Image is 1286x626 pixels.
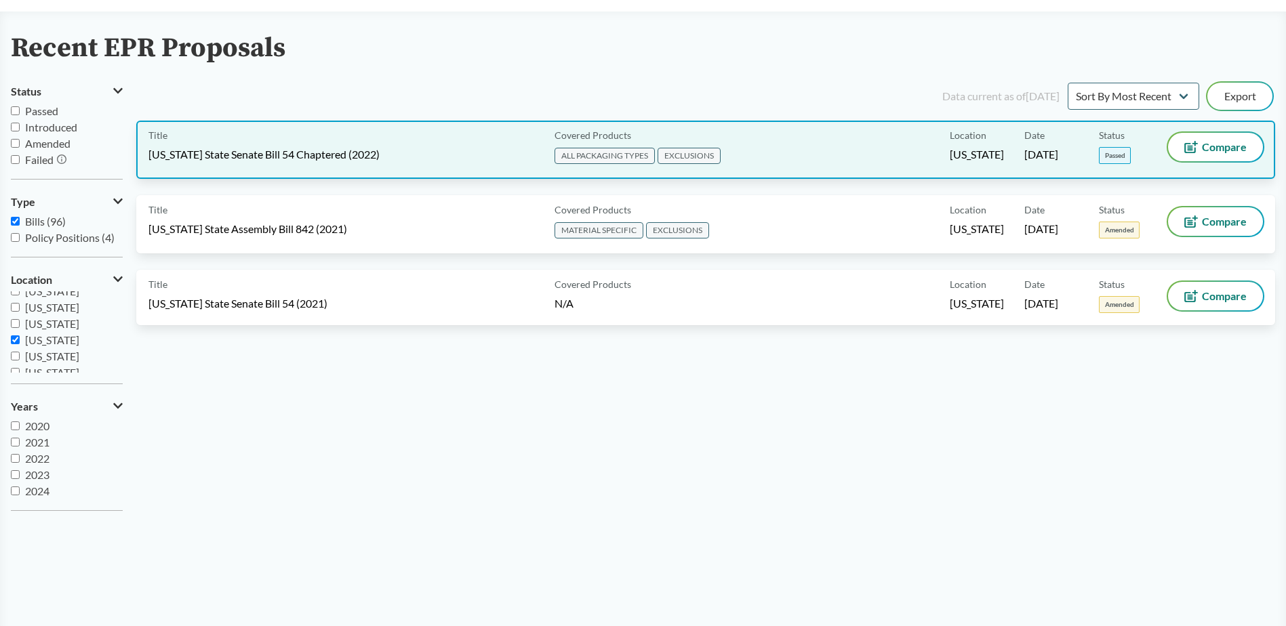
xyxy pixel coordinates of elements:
span: Policy Positions (4) [25,231,115,244]
span: Passed [25,104,58,117]
span: Location [11,274,52,286]
span: [DATE] [1024,222,1058,236]
span: 2021 [25,436,49,448]
span: Amended [25,137,71,150]
span: [US_STATE] State Assembly Bill 842 (2021) [148,222,347,236]
span: 2022 [25,452,49,465]
span: Type [11,196,35,208]
button: Status [11,80,123,103]
span: Status [1099,277,1125,291]
span: Bills (96) [25,215,66,228]
input: [US_STATE] [11,319,20,328]
button: Years [11,395,123,418]
input: 2023 [11,470,20,479]
button: Location [11,268,123,291]
span: Title [148,277,167,291]
input: Passed [11,106,20,115]
input: [US_STATE] [11,352,20,360]
span: Location [950,128,986,142]
span: Amended [1099,222,1140,238]
button: Compare [1168,282,1263,310]
span: [DATE] [1024,296,1058,311]
span: 2024 [25,484,49,497]
span: Status [1099,128,1125,142]
input: 2024 [11,486,20,495]
span: Amended [1099,296,1140,313]
span: [US_STATE] [25,285,79,297]
input: Amended [11,139,20,148]
span: Covered Products [555,128,631,142]
button: Export [1207,83,1272,110]
span: [US_STATE] [25,366,79,379]
input: [US_STATE] [11,368,20,377]
input: 2021 [11,438,20,446]
div: Data current as of [DATE] [942,88,1060,104]
span: Years [11,400,38,413]
span: [US_STATE] State Senate Bill 54 (2021) [148,296,327,311]
span: Compare [1202,291,1247,301]
span: Date [1024,203,1045,217]
span: 2023 [25,468,49,481]
span: Introduced [25,121,77,133]
button: Compare [1168,207,1263,236]
span: Title [148,128,167,142]
input: Bills (96) [11,217,20,226]
span: EXCLUSIONS [658,148,721,164]
span: [US_STATE] [25,333,79,346]
input: 2022 [11,454,20,463]
input: 2020 [11,421,20,430]
span: Location [950,203,986,217]
input: [US_STATE] [11,335,20,344]
span: N/A [555,297,574,310]
input: [US_STATE] [11,303,20,312]
input: Introduced [11,123,20,131]
span: [US_STATE] [950,147,1004,162]
span: EXCLUSIONS [646,222,709,238]
input: Policy Positions (4) [11,233,20,242]
button: Type [11,190,123,213]
span: [DATE] [1024,147,1058,162]
span: [US_STATE] [25,301,79,314]
span: Date [1024,277,1045,291]
span: Date [1024,128,1045,142]
span: Status [11,85,41,98]
span: Covered Products [555,277,631,291]
h2: Recent EPR Proposals [11,33,285,64]
span: [US_STATE] State Senate Bill 54 Chaptered (2022) [148,147,380,162]
span: [US_STATE] [25,317,79,330]
span: Compare [1202,216,1247,227]
span: Location [950,277,986,291]
span: Passed [1099,147,1131,164]
span: [US_STATE] [950,222,1004,236]
span: Status [1099,203,1125,217]
input: Failed [11,155,20,164]
span: [US_STATE] [25,350,79,362]
span: Failed [25,153,54,166]
span: ALL PACKAGING TYPES [555,148,655,164]
span: 2020 [25,419,49,432]
span: Title [148,203,167,217]
span: MATERIAL SPECIFIC [555,222,643,238]
span: [US_STATE] [950,296,1004,311]
button: Compare [1168,133,1263,161]
span: Covered Products [555,203,631,217]
span: Compare [1202,142,1247,152]
input: [US_STATE] [11,287,20,295]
